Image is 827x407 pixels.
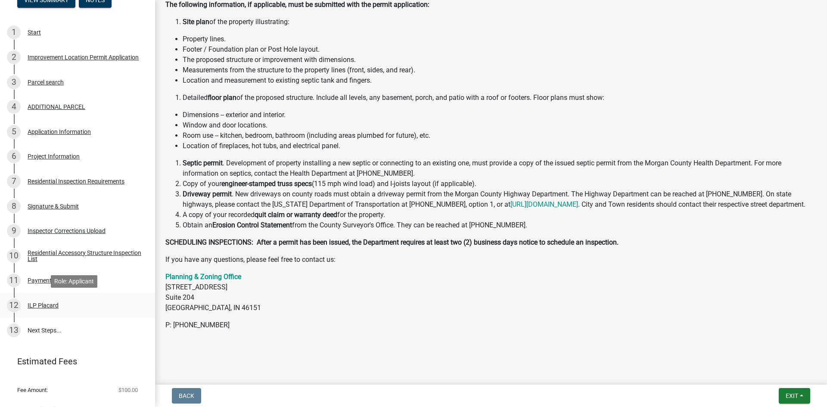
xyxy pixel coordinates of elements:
[183,210,817,220] li: A copy of your recorded for the property.
[7,50,21,64] div: 2
[7,149,21,163] div: 6
[28,302,59,308] div: ILP Placard
[7,273,21,287] div: 11
[510,200,578,208] a: [URL][DOMAIN_NAME]
[28,54,139,60] div: Improvement Location Permit Application
[28,277,52,283] div: Payment
[165,273,241,281] a: Planning & Zoning Office
[7,75,21,89] div: 3
[183,189,817,210] li: . New driveways on county roads must obtain a driveway permit from the Morgan County Highway Depa...
[28,203,79,209] div: Signature & Submit
[183,120,817,130] li: Window and door locations.
[17,387,48,393] span: Fee Amount:
[183,44,817,55] li: Footer / Foundation plan or Post Hole layout.
[183,55,817,65] li: The proposed structure or improvement with dimensions.
[208,93,236,102] strong: floor plan
[183,179,817,189] li: Copy of your (115 mph wind load) and I-joists layout (if applicable).
[7,249,21,263] div: 10
[779,388,810,404] button: Exit
[7,353,141,370] a: Estimated Fees
[179,392,194,399] span: Back
[183,34,817,44] li: Property lines.
[7,323,21,337] div: 13
[7,25,21,39] div: 1
[28,178,124,184] div: Residential Inspection Requirements
[165,0,429,9] strong: The following information, if applicable, must be submitted with the permit application:
[28,29,41,35] div: Start
[183,93,817,103] li: Detailed of the proposed structure. Include all levels, any basement, porch, and patio with a roo...
[7,125,21,139] div: 5
[165,255,817,265] p: If you have any questions, please feel free to contact us:
[183,75,817,86] li: Location and measurement to existing septic tank and fingers.
[28,250,141,262] div: Residential Accessory Structure Inspection List
[118,387,138,393] span: $100.00
[221,180,312,188] strong: engineer-stamped truss specs
[165,238,619,246] strong: SCHEDULING INSPECTIONS: After a permit has been issued, the Department requires at least two (2) ...
[165,320,817,330] p: P: [PHONE_NUMBER]
[183,65,817,75] li: Measurements from the structure to the property lines (front, sides, and rear).
[165,272,817,313] p: [STREET_ADDRESS] Suite 204 [GEOGRAPHIC_DATA], IN 46151
[28,129,91,135] div: Application Information
[786,392,798,399] span: Exit
[183,110,817,120] li: Dimensions -- exterior and interior.
[255,211,337,219] strong: quit claim or warranty deed
[183,190,232,198] strong: Driveway permit
[28,228,106,234] div: Inspector Corrections Upload
[183,130,817,141] li: Room use -- kitchen, bedroom, bathroom (including areas plumbed for future), etc.
[183,17,817,27] li: of the property illustrating:
[212,221,292,229] strong: Erosion Control Statement
[7,224,21,238] div: 9
[7,174,21,188] div: 7
[28,79,64,85] div: Parcel search
[28,104,85,110] div: ADDITIONAL PARCEL
[183,158,817,179] li: . Development of property installing a new septic or connecting to an existing one, must provide ...
[51,275,97,288] div: Role: Applicant
[183,220,817,230] li: Obtain an from the County Surveyor's Office. They can be reached at [PHONE_NUMBER].
[7,298,21,312] div: 12
[183,159,223,167] strong: Septic permit
[183,18,209,26] strong: Site plan
[7,199,21,213] div: 8
[28,153,80,159] div: Project Information
[172,388,201,404] button: Back
[7,100,21,114] div: 4
[183,141,817,151] li: Location of fireplaces, hot tubs, and electrical panel.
